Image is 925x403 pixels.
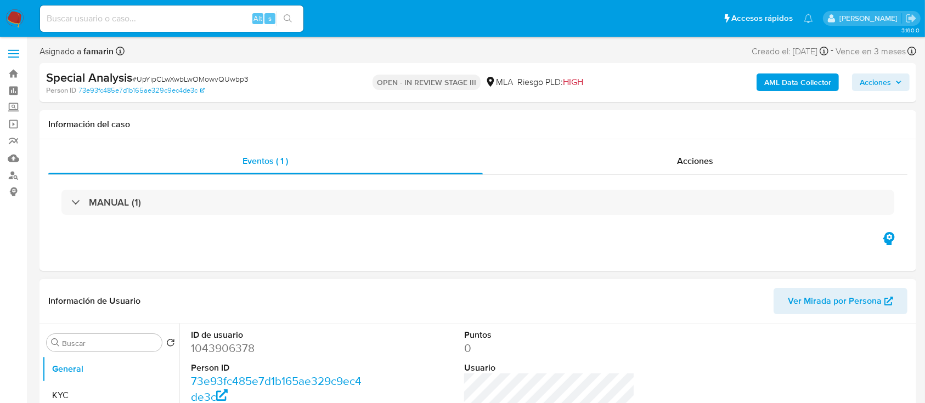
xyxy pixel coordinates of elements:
div: MLA [485,76,513,88]
a: Salir [905,13,917,24]
span: Vence en 3 meses [836,46,906,58]
span: Acciones [860,73,891,91]
dt: Person ID [191,362,362,374]
b: AML Data Collector [764,73,831,91]
dt: Puntos [464,329,635,341]
h3: MANUAL (1) [89,196,141,208]
b: famarin [81,45,114,58]
span: Ver Mirada por Persona [788,288,882,314]
span: Riesgo PLD: [517,76,583,88]
button: General [42,356,179,382]
h1: Información de Usuario [48,296,140,306]
button: Buscar [51,338,60,347]
b: Person ID [46,86,76,95]
button: AML Data Collector [757,73,839,91]
a: 73e93fc485e7d1b165ae329c9ec4de3c [78,86,205,95]
dt: ID de usuario [191,329,362,341]
p: OPEN - IN REVIEW STAGE III [373,75,481,90]
p: marielabelen.cragno@mercadolibre.com [839,13,901,24]
button: Volver al orden por defecto [166,338,175,350]
h1: Información del caso [48,119,907,130]
button: Ver Mirada por Persona [774,288,907,314]
span: Accesos rápidos [731,13,793,24]
div: Creado el: [DATE] [752,44,828,59]
span: # UpYipCLwXwbLwOMowvQUwbp3 [132,73,249,84]
span: Asignado a [40,46,114,58]
dd: 1043906378 [191,340,362,356]
button: search-icon [277,11,299,26]
div: MANUAL (1) [61,190,894,215]
span: HIGH [563,76,583,88]
span: - [831,44,833,59]
span: s [268,13,272,24]
input: Buscar usuario o caso... [40,12,303,26]
b: Special Analysis [46,69,132,86]
a: Notificaciones [804,14,813,23]
dd: 0 [464,340,635,356]
span: Alt [253,13,262,24]
span: Eventos ( 1 ) [242,155,288,167]
span: Acciones [677,155,713,167]
input: Buscar [62,338,157,348]
button: Acciones [852,73,910,91]
dt: Usuario [464,362,635,374]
